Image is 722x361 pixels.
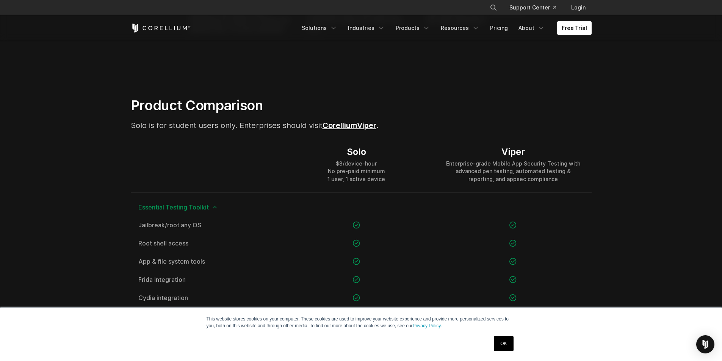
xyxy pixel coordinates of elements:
a: OK [494,336,513,351]
a: Support Center [503,1,562,14]
a: Frida integration [138,277,271,283]
div: Navigation Menu [481,1,592,14]
a: Solutions [297,21,342,35]
a: Pricing [486,21,512,35]
span: Product Comparison [131,97,263,114]
a: Jailbreak/root any OS [138,222,271,228]
a: Corellium Home [131,23,191,33]
div: Enterprise-grade Mobile App Security Testing with advanced pen testing, automated testing & repor... [442,160,584,183]
span: Essential Testing Toolkit [138,204,584,210]
a: Login [565,1,592,14]
a: Corellium [323,121,357,130]
a: Resources [436,21,484,35]
a: Industries [343,21,390,35]
a: Products [391,21,435,35]
a: Cydia integration [138,295,271,301]
a: About [514,21,550,35]
span: . [357,121,378,130]
div: Solo [327,146,385,158]
a: App & file system tools [138,258,271,264]
div: $3/device-hour No pre-paid minimum 1 user, 1 active device [327,160,385,183]
div: Viper [442,146,584,158]
a: Free Trial [557,21,592,35]
button: Search [487,1,500,14]
span: Solo is for student users only. Enterprises should visit [131,121,357,130]
a: Viper [357,121,376,130]
div: Open Intercom Messenger [696,335,714,353]
div: Navigation Menu [297,21,592,35]
a: Root shell access [138,240,271,246]
a: Privacy Policy. [413,323,442,328]
p: This website stores cookies on your computer. These cookies are used to improve your website expe... [207,316,516,329]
